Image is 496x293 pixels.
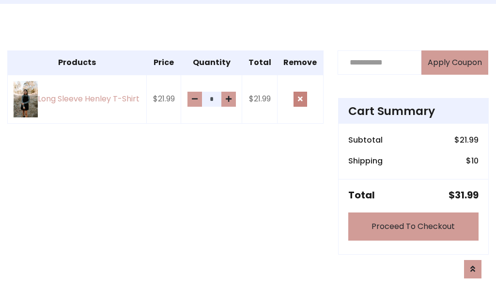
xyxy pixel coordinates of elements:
td: $21.99 [147,75,181,124]
h6: $ [466,156,479,165]
span: 31.99 [455,188,479,202]
th: Remove [277,50,323,75]
th: Quantity [181,50,242,75]
h5: Total [348,189,375,201]
th: Price [147,50,181,75]
a: Proceed To Checkout [348,212,479,241]
h6: Shipping [348,156,383,165]
td: $21.99 [242,75,278,124]
th: Total [242,50,278,75]
span: 21.99 [460,134,479,146]
a: Long Sleeve Henley T-Shirt [14,81,140,117]
h6: $ [454,135,479,145]
h6: Subtotal [348,135,383,145]
button: Apply Coupon [421,50,488,75]
h5: $ [449,189,479,201]
h4: Cart Summary [348,104,479,118]
th: Products [8,50,147,75]
span: 10 [471,155,479,166]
